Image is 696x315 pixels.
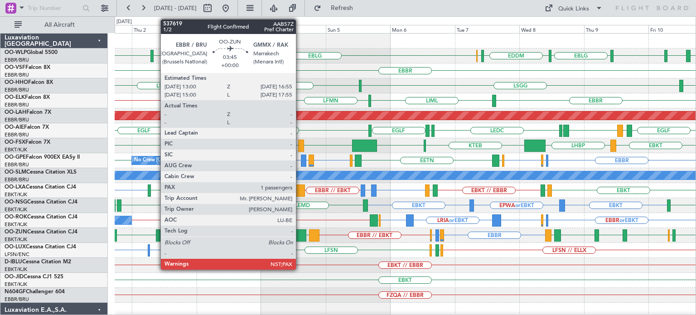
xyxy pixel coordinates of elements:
span: [DATE] - [DATE] [154,4,197,12]
button: Quick Links [540,1,607,15]
a: EBBR/BRU [5,102,29,108]
div: Sun 5 [326,25,391,33]
a: OO-ZUNCessna Citation CJ4 [5,229,77,235]
a: EBKT/KJK [5,206,27,213]
span: OO-SLM [5,170,26,175]
a: OO-NSGCessna Citation CJ4 [5,199,77,205]
a: EBKT/KJK [5,191,27,198]
a: OO-GPEFalcon 900EX EASy II [5,155,80,160]
span: OO-LUX [5,244,26,250]
a: OO-FSXFalcon 7X [5,140,50,145]
a: OO-LUXCessna Citation CJ4 [5,244,76,250]
a: EBBR/BRU [5,72,29,78]
button: All Aircraft [10,18,98,32]
a: LFSN/ENC [5,251,29,258]
a: EBBR/BRU [5,57,29,63]
span: OO-ELK [5,95,25,100]
span: All Aircraft [24,22,96,28]
div: [DATE] [116,18,132,26]
span: OO-ROK [5,214,27,220]
a: OO-ELKFalcon 8X [5,95,50,100]
span: OO-VSF [5,65,25,70]
a: EBKT/KJK [5,146,27,153]
a: OO-LAHFalcon 7X [5,110,51,115]
a: OO-JIDCessna CJ1 525 [5,274,63,280]
input: Trip Number [28,1,80,15]
div: Sat 4 [261,25,326,33]
div: Wed 8 [519,25,584,33]
a: EBBR/BRU [5,176,29,183]
a: EBKT/KJK [5,281,27,288]
div: Tue 7 [455,25,520,33]
a: OO-WLPGlobal 5500 [5,50,58,55]
a: OO-SLMCessna Citation XLS [5,170,77,175]
a: EBKT/KJK [5,236,27,243]
span: OO-ZUN [5,229,27,235]
span: OO-WLP [5,50,27,55]
div: Thu 9 [584,25,649,33]
span: OO-GPE [5,155,26,160]
span: OO-AIE [5,125,24,130]
div: Mon 6 [390,25,455,33]
span: D-IBLU [5,259,22,265]
a: EBBR/BRU [5,87,29,93]
span: OO-LXA [5,184,26,190]
span: OO-JID [5,274,24,280]
span: OO-HHO [5,80,28,85]
a: EBKT/KJK [5,266,27,273]
span: N604GF [5,289,26,295]
a: EBBR/BRU [5,131,29,138]
a: EBBR/BRU [5,161,29,168]
a: N604GFChallenger 604 [5,289,65,295]
div: No Crew [GEOGRAPHIC_DATA] ([GEOGRAPHIC_DATA] National) [134,154,286,167]
a: OO-ROKCessna Citation CJ4 [5,214,77,220]
span: OO-FSX [5,140,25,145]
div: Thu 2 [132,25,197,33]
a: OO-AIEFalcon 7X [5,125,49,130]
div: Fri 3 [197,25,261,33]
span: OO-NSG [5,199,27,205]
span: Refresh [323,5,361,11]
a: D-IBLUCessna Citation M2 [5,259,71,265]
a: OO-VSFFalcon 8X [5,65,50,70]
a: EBBR/BRU [5,116,29,123]
div: Quick Links [558,5,589,14]
a: OO-LXACessna Citation CJ4 [5,184,76,190]
button: Refresh [309,1,364,15]
span: OO-LAH [5,110,26,115]
a: OO-HHOFalcon 8X [5,80,53,85]
a: EBKT/KJK [5,221,27,228]
a: EBBR/BRU [5,296,29,303]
